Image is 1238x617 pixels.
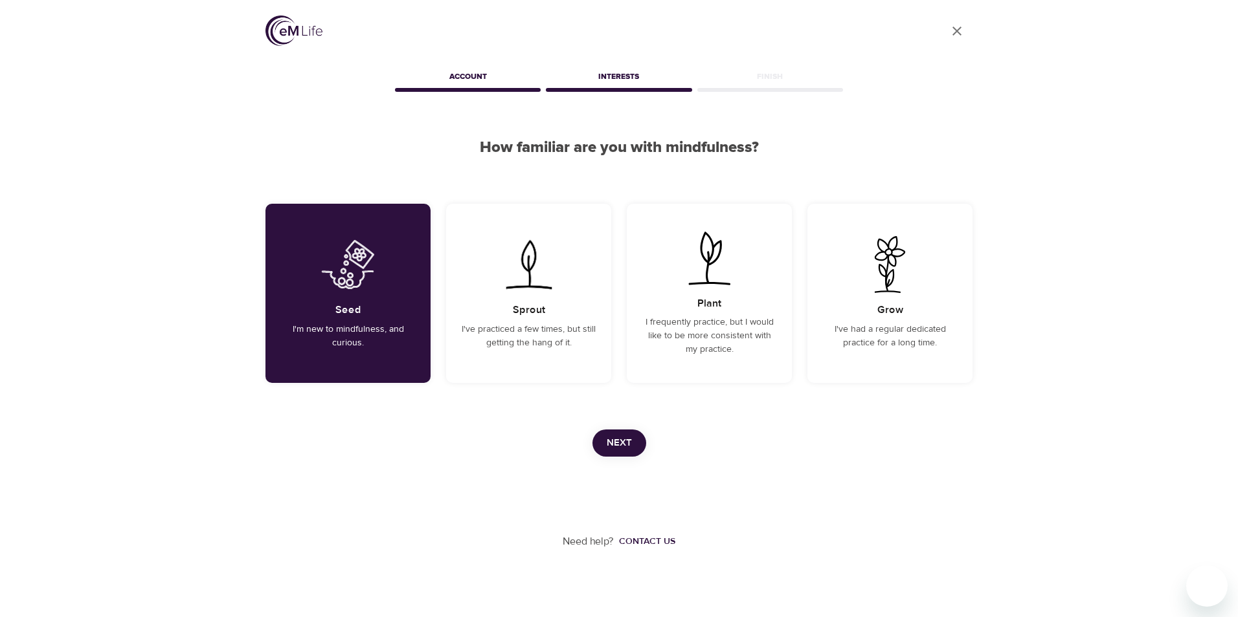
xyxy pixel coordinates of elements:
[592,429,646,457] button: Next
[807,204,973,383] div: I've had a regular dedicated practice for a long time.GrowI've had a regular dedicated practice f...
[642,316,776,356] p: I frequently practice, but I would like to be more consistent with my practice.
[619,535,675,548] div: Contact us
[563,534,614,549] p: Need help?
[496,236,561,293] img: I've practiced a few times, but still getting the hang of it.
[513,303,545,317] h5: Sprout
[677,230,742,287] img: I frequently practice, but I would like to be more consistent with my practice.
[941,16,973,47] a: close
[335,303,361,317] h5: Seed
[446,204,611,383] div: I've practiced a few times, but still getting the hang of it.SproutI've practiced a few times, bu...
[281,323,415,350] p: I'm new to mindfulness, and curious.
[877,303,903,317] h5: Grow
[462,323,596,350] p: I've practiced a few times, but still getting the hang of it.
[1186,565,1228,607] iframe: Button to launch messaging window
[315,236,381,293] img: I'm new to mindfulness, and curious.
[265,16,322,46] img: logo
[857,236,923,293] img: I've had a regular dedicated practice for a long time.
[265,138,973,157] h2: How familiar are you with mindfulness?
[823,323,957,350] p: I've had a regular dedicated practice for a long time.
[614,535,675,548] a: Contact us
[607,435,632,451] span: Next
[265,204,431,383] div: I'm new to mindfulness, and curious.SeedI'm new to mindfulness, and curious.
[627,204,792,383] div: I frequently practice, but I would like to be more consistent with my practice.PlantI frequently ...
[697,297,721,310] h5: Plant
